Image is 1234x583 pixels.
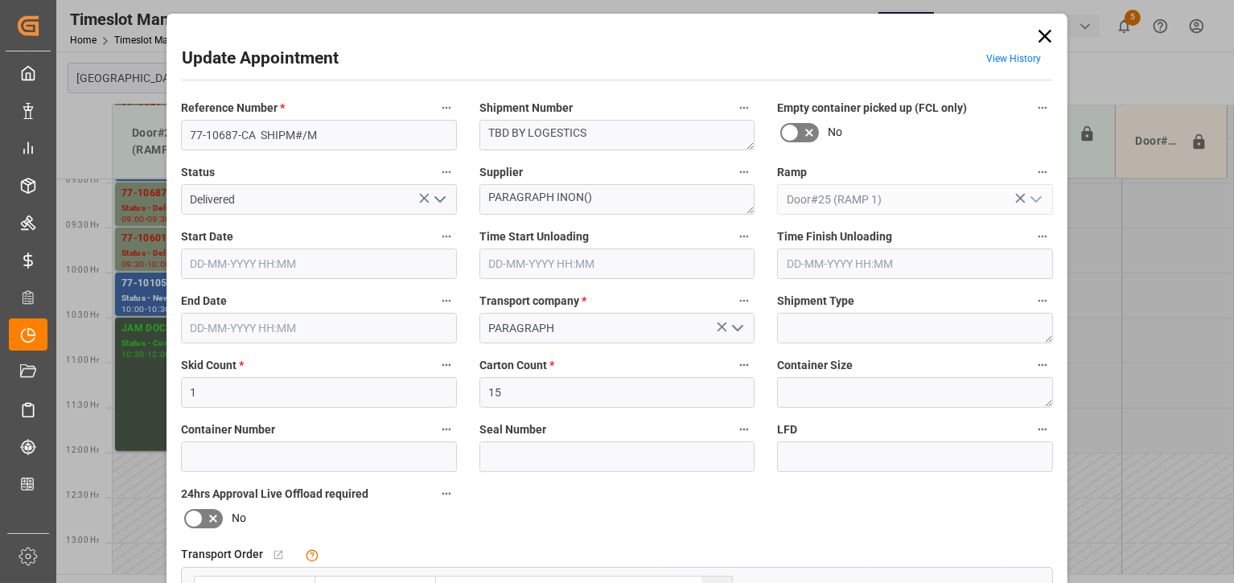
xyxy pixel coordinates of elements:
span: Transport company [479,293,586,310]
input: Type to search/select [777,184,1053,215]
input: DD-MM-YYYY HH:MM [181,313,457,343]
span: No [828,124,842,141]
input: Type to search/select [181,184,457,215]
span: Shipment Number [479,100,573,117]
span: Supplier [479,164,523,181]
span: Ramp [777,164,807,181]
button: Status [436,162,457,183]
input: DD-MM-YYYY HH:MM [479,248,755,279]
span: Shipment Type [777,293,854,310]
button: Time Finish Unloading [1032,226,1053,247]
input: DD-MM-YYYY HH:MM [777,248,1053,279]
button: Supplier [734,162,755,183]
button: Seal Number [734,419,755,440]
span: Start Date [181,228,233,245]
button: Skid Count * [436,355,457,376]
h2: Update Appointment [182,46,339,72]
span: Skid Count [181,357,244,374]
span: Time Finish Unloading [777,228,892,245]
span: LFD [777,421,797,438]
textarea: TBD BY LOGESTICS [479,120,755,150]
button: open menu [1022,187,1047,212]
button: Transport company * [734,290,755,311]
button: Carton Count * [734,355,755,376]
button: LFD [1032,419,1053,440]
span: Container Size [777,357,853,374]
span: End Date [181,293,227,310]
span: Reference Number [181,100,285,117]
span: No [232,510,246,527]
span: Container Number [181,421,275,438]
button: Empty container picked up (FCL only) [1032,97,1053,118]
button: Time Start Unloading [734,226,755,247]
span: Carton Count [479,357,554,374]
span: Transport Order [181,546,263,563]
span: 24hrs Approval Live Offload required [181,486,368,503]
button: Reference Number * [436,97,457,118]
textarea: PARAGRAPH INON() [479,184,755,215]
span: Status [181,164,215,181]
button: open menu [725,316,749,341]
span: Empty container picked up (FCL only) [777,100,967,117]
span: Time Start Unloading [479,228,589,245]
button: Ramp [1032,162,1053,183]
button: Container Number [436,419,457,440]
button: Shipment Number [734,97,755,118]
button: Start Date [436,226,457,247]
span: Seal Number [479,421,546,438]
button: Container Size [1032,355,1053,376]
button: 24hrs Approval Live Offload required [436,483,457,504]
button: End Date [436,290,457,311]
input: DD-MM-YYYY HH:MM [181,248,457,279]
button: open menu [426,187,450,212]
button: Shipment Type [1032,290,1053,311]
a: View History [986,53,1041,64]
